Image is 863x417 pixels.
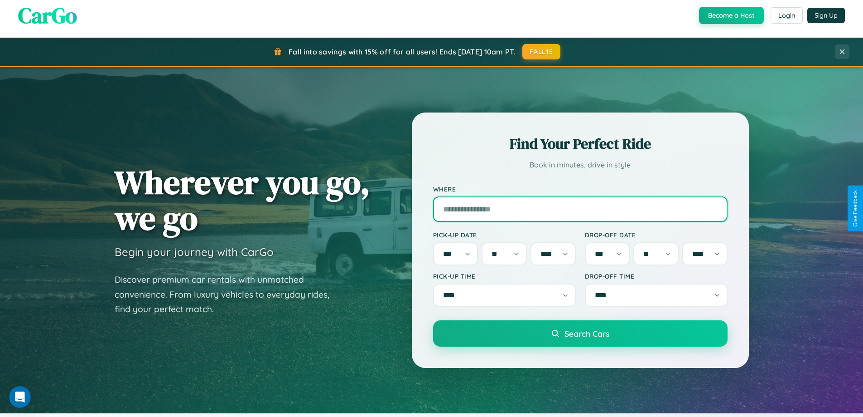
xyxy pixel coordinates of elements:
button: FALL15 [522,44,560,59]
h2: Find Your Perfect Ride [433,134,728,154]
span: Fall into savings with 15% off for all users! Ends [DATE] 10am PT. [289,47,516,56]
button: Login [771,7,803,24]
label: Drop-off Time [585,272,728,280]
label: Pick-up Date [433,231,576,239]
button: Sign Up [807,8,845,23]
iframe: Intercom live chat [9,386,31,408]
label: Drop-off Date [585,231,728,239]
p: Discover premium car rentals with unmatched convenience. From luxury vehicles to everyday rides, ... [115,272,341,317]
span: Search Cars [564,329,609,339]
label: Where [433,185,728,193]
label: Pick-up Time [433,272,576,280]
span: CarGo [18,0,77,30]
div: Give Feedback [852,190,858,227]
button: Become a Host [699,7,764,24]
h3: Begin your journey with CarGo [115,245,274,259]
button: Search Cars [433,320,728,347]
h1: Wherever you go, we go [115,164,370,236]
p: Book in minutes, drive in style [433,158,728,172]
